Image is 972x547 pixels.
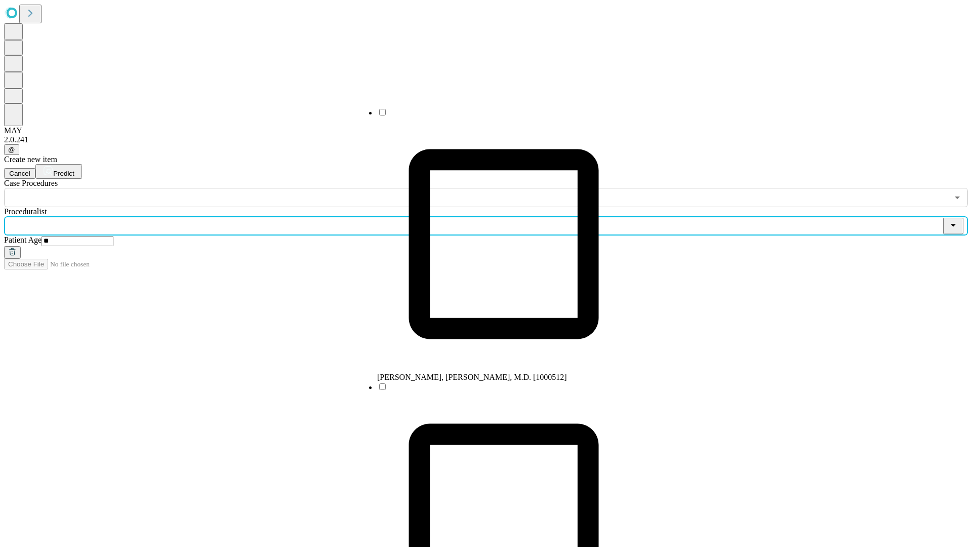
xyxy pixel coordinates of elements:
[35,164,82,179] button: Predict
[4,168,35,179] button: Cancel
[4,126,968,135] div: MAY
[950,190,964,205] button: Open
[9,170,30,177] span: Cancel
[4,207,47,216] span: Proceduralist
[377,373,567,381] span: [PERSON_NAME], [PERSON_NAME], M.D. [1000512]
[4,179,58,187] span: Scheduled Procedure
[943,218,963,235] button: Close
[4,144,19,155] button: @
[8,146,15,153] span: @
[4,236,42,244] span: Patient Age
[4,155,57,164] span: Create new item
[53,170,74,177] span: Predict
[4,135,968,144] div: 2.0.241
